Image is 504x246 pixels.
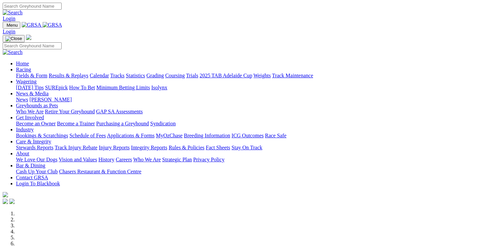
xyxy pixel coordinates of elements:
[16,163,45,168] a: Bar & Dining
[3,49,23,55] img: Search
[16,97,28,102] a: News
[151,85,167,90] a: Isolynx
[200,73,252,78] a: 2025 TAB Adelaide Cup
[232,133,263,138] a: ICG Outcomes
[3,35,25,42] button: Toggle navigation
[99,145,130,150] a: Injury Reports
[16,61,29,66] a: Home
[96,85,150,90] a: Minimum Betting Limits
[16,169,58,174] a: Cash Up Your Club
[184,133,230,138] a: Breeding Information
[49,73,88,78] a: Results & Replays
[9,199,15,204] img: twitter.svg
[16,175,48,180] a: Contact GRSA
[5,36,22,41] img: Close
[232,145,262,150] a: Stay On Track
[96,121,149,126] a: Purchasing a Greyhound
[16,145,53,150] a: Stewards Reports
[45,85,68,90] a: SUREpick
[69,133,106,138] a: Schedule of Fees
[16,79,37,84] a: Wagering
[3,199,8,204] img: facebook.svg
[16,73,501,79] div: Racing
[16,103,58,108] a: Greyhounds as Pets
[45,109,95,114] a: Retire Your Greyhound
[272,73,313,78] a: Track Maintenance
[16,85,44,90] a: [DATE] Tips
[150,121,176,126] a: Syndication
[16,97,501,103] div: News & Media
[16,121,501,127] div: Get Involved
[59,157,97,162] a: Vision and Values
[126,73,145,78] a: Statistics
[3,29,15,34] a: Login
[96,109,143,114] a: GAP SA Assessments
[147,73,164,78] a: Grading
[3,16,15,21] a: Login
[98,157,114,162] a: History
[253,73,271,78] a: Weights
[3,10,23,16] img: Search
[165,73,185,78] a: Coursing
[90,73,109,78] a: Calendar
[193,157,225,162] a: Privacy Policy
[16,169,501,175] div: Bar & Dining
[16,133,501,139] div: Industry
[22,22,41,28] img: GRSA
[16,85,501,91] div: Wagering
[55,145,97,150] a: Track Injury Rebate
[16,109,501,115] div: Greyhounds as Pets
[3,22,20,29] button: Toggle navigation
[110,73,125,78] a: Tracks
[16,145,501,151] div: Care & Integrity
[3,3,62,10] input: Search
[131,145,167,150] a: Integrity Reports
[16,67,31,72] a: Racing
[107,133,155,138] a: Applications & Forms
[3,42,62,49] input: Search
[156,133,183,138] a: MyOzChase
[16,181,60,186] a: Login To Blackbook
[16,91,49,96] a: News & Media
[29,97,72,102] a: [PERSON_NAME]
[59,169,141,174] a: Chasers Restaurant & Function Centre
[206,145,230,150] a: Fact Sheets
[265,133,286,138] a: Race Safe
[3,192,8,197] img: logo-grsa-white.png
[16,157,501,163] div: About
[133,157,161,162] a: Who We Are
[43,22,62,28] img: GRSA
[186,73,198,78] a: Trials
[16,151,29,156] a: About
[16,139,51,144] a: Care & Integrity
[16,157,57,162] a: We Love Our Dogs
[116,157,132,162] a: Careers
[26,35,31,40] img: logo-grsa-white.png
[162,157,192,162] a: Strategic Plan
[16,73,47,78] a: Fields & Form
[16,121,56,126] a: Become an Owner
[16,115,44,120] a: Get Involved
[16,127,34,132] a: Industry
[169,145,205,150] a: Rules & Policies
[7,23,18,28] span: Menu
[16,109,44,114] a: Who We Are
[57,121,95,126] a: Become a Trainer
[16,133,68,138] a: Bookings & Scratchings
[69,85,95,90] a: How To Bet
